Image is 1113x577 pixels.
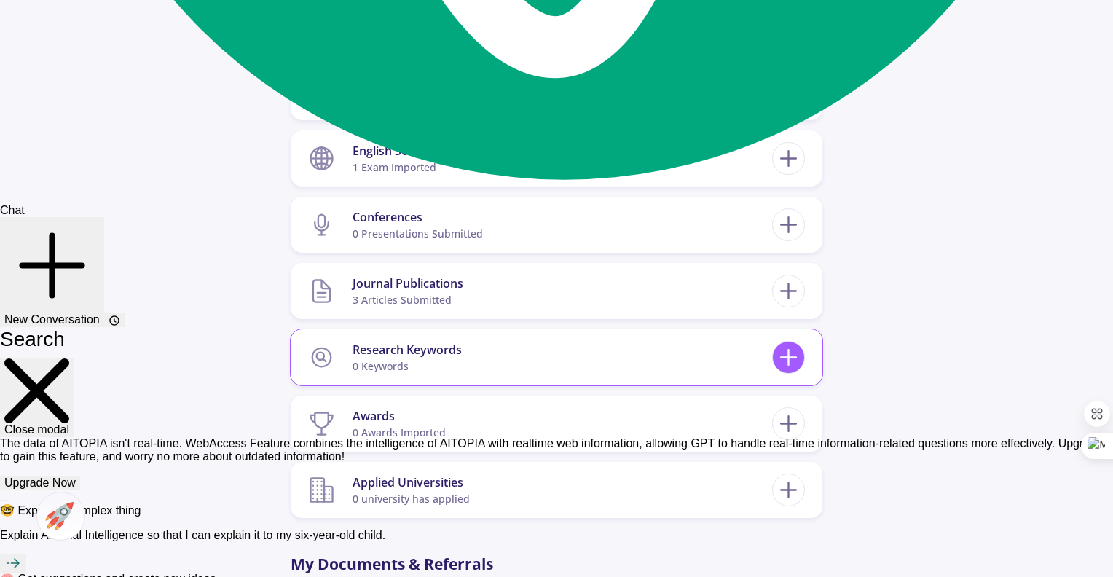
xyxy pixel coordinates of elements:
div: 0 keywords [353,358,462,374]
div: Applied Universities [353,474,470,491]
div: 3 articles submitted [353,292,463,307]
p: My Documents & Referrals [291,553,822,576]
div: 0 presentations submitted [353,226,483,241]
div: Awards [353,407,446,425]
div: Conferences [353,208,483,226]
div: Research Keywords [353,341,462,358]
div: Journal Publications [353,275,463,292]
span: 0 university has applied [353,492,470,506]
span: New Conversation [4,313,100,326]
span: Close modal [4,423,69,436]
img: ac-market [45,502,74,530]
div: 0 awards imported [353,425,446,440]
